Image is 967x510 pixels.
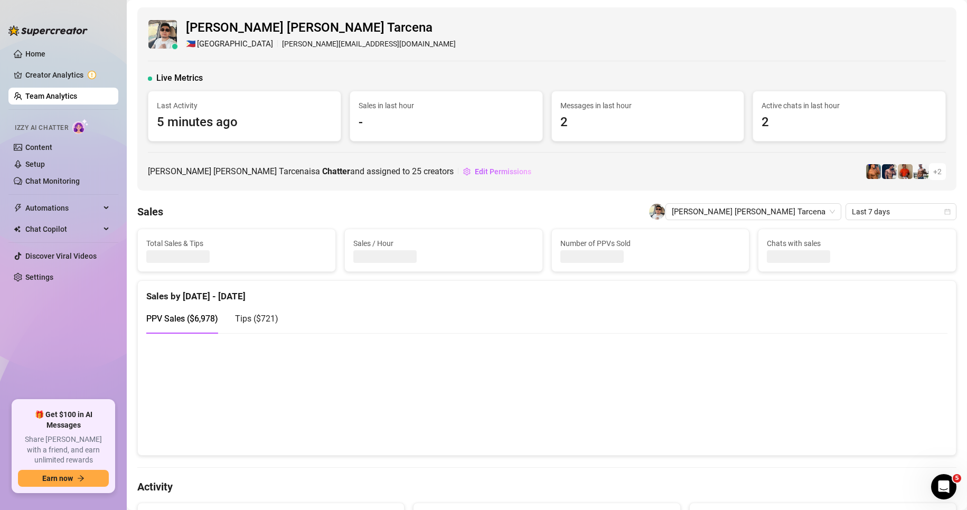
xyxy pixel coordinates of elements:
span: Edit Permissions [475,167,531,176]
span: setting [463,168,471,175]
a: Home [25,50,45,58]
span: Izzy AI Chatter [15,123,68,133]
a: Setup [25,160,45,168]
span: [PERSON_NAME] [PERSON_NAME] Tarcena [186,18,456,38]
span: Chats with sales [767,238,947,249]
span: calendar [944,209,951,215]
a: Chat Monitoring [25,177,80,185]
span: 🎁 Get $100 in AI Messages [18,410,109,430]
span: Number of PPVs Sold [560,238,741,249]
div: Sales by [DATE] - [DATE] [146,281,947,304]
h4: Activity [137,479,956,494]
img: logo-BBDzfeDw.svg [8,25,88,36]
span: arrow-right [77,475,85,482]
span: thunderbolt [14,204,22,212]
span: Chat Copilot [25,221,100,238]
span: + 2 [933,166,942,177]
span: [PERSON_NAME] [PERSON_NAME] Tarcena is a and assigned to creators [148,165,454,178]
h4: Sales [137,204,163,219]
button: Edit Permissions [463,163,532,180]
span: - [359,112,534,133]
button: Earn nowarrow-right [18,470,109,487]
a: Creator Analytics exclamation-circle [25,67,110,83]
span: Rick Gino Tarcena [672,204,835,220]
a: Settings [25,273,53,281]
span: Earn now [42,474,73,483]
span: 2 [762,112,937,133]
img: Rick Gino Tarcena [649,204,665,220]
span: Messages in last hour [560,100,736,111]
span: 5 minutes ago [157,112,332,133]
span: 25 [412,166,421,176]
b: Chatter [322,166,350,176]
span: Active chats in last hour [762,100,937,111]
a: Discover Viral Videos [25,252,97,260]
a: Content [25,143,52,152]
span: Total Sales & Tips [146,238,327,249]
span: 5 [953,474,961,483]
span: 🇵🇭 [186,38,196,51]
img: JG [866,164,881,179]
span: PPV Sales ( $6,978 ) [146,314,218,324]
iframe: Intercom live chat [931,474,956,499]
span: Last 7 days [852,204,950,220]
span: Live Metrics [156,72,203,84]
img: AI Chatter [72,119,89,134]
span: Automations [25,200,100,216]
span: Sales in last hour [359,100,534,111]
img: Rick Gino Tarcena [148,20,177,49]
img: Justin [898,164,913,179]
span: [GEOGRAPHIC_DATA] [197,38,273,51]
a: Team Analytics [25,92,77,100]
div: [PERSON_NAME][EMAIL_ADDRESS][DOMAIN_NAME] [186,38,456,51]
span: Share [PERSON_NAME] with a friend, and earn unlimited rewards [18,435,109,466]
span: Tips ( $721 ) [235,314,278,324]
span: 2 [560,112,736,133]
img: Axel [882,164,897,179]
img: Chat Copilot [14,225,21,233]
span: Last Activity [157,100,332,111]
img: JUSTIN [914,164,928,179]
span: Sales / Hour [353,238,534,249]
